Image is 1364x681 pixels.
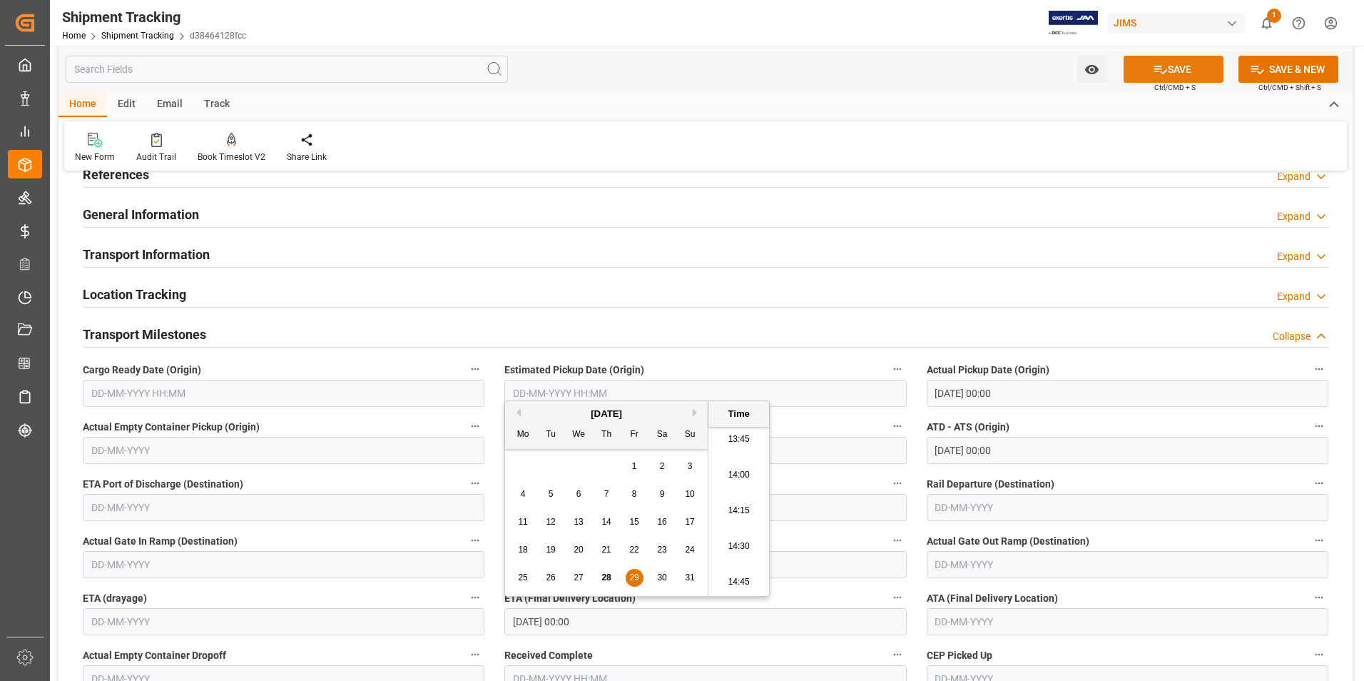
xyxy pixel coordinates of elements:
div: Choose Sunday, August 24th, 2025 [681,541,699,559]
div: We [570,426,588,444]
span: 22 [629,545,638,555]
h2: Transport Information [83,245,210,264]
div: Choose Friday, August 8th, 2025 [626,485,643,503]
span: 18 [518,545,527,555]
div: Choose Saturday, August 2nd, 2025 [653,458,671,475]
button: Actual Gate Out Ramp (Destination) [1310,531,1328,550]
input: DD-MM-YYYY HH:MM [927,437,1328,464]
div: Choose Thursday, August 7th, 2025 [598,485,616,503]
span: 17 [685,517,694,527]
div: Shipment Tracking [62,6,246,28]
span: Actual Gate Out Ramp (Destination) [927,534,1089,549]
div: Choose Tuesday, August 12th, 2025 [542,513,560,531]
button: Actual Pickup Date (Origin) [1310,360,1328,378]
span: 1 [1267,9,1281,23]
li: 14:15 [708,493,769,529]
span: Actual Empty Container Pickup (Origin) [83,420,260,435]
div: Share Link [287,151,327,163]
div: Choose Wednesday, August 13th, 2025 [570,513,588,531]
button: Actual Gate In Ramp (Destination) [466,531,484,550]
button: Rail Departure (Destination) [1310,474,1328,493]
span: 3 [688,461,693,471]
button: ATA (Final Delivery Location) [1310,588,1328,607]
div: Time [712,407,765,421]
button: Unloaded From Rail (Destination) [888,531,907,550]
span: CEP Picked Up [927,648,992,663]
div: Choose Wednesday, August 27th, 2025 [570,569,588,587]
span: Actual Gate In Ramp (Destination) [83,534,238,549]
div: Fr [626,426,643,444]
div: Expand [1277,249,1310,264]
input: DD-MM-YYYY HH:MM [83,380,484,407]
div: Choose Saturday, August 9th, 2025 [653,485,671,503]
span: 19 [546,545,555,555]
button: SAVE & NEW [1238,56,1338,83]
h2: Transport Milestones [83,325,206,344]
span: 27 [574,572,583,582]
input: DD-MM-YYYY [927,608,1328,635]
button: Help Center [1283,7,1315,39]
li: 14:30 [708,529,769,565]
button: ETA (Final Delivery Location) [888,588,907,607]
div: Choose Sunday, August 3rd, 2025 [681,458,699,475]
li: 14:00 [708,458,769,493]
span: 24 [685,545,694,555]
li: 14:45 [708,565,769,600]
button: JIMS [1108,9,1251,36]
h2: References [83,165,149,184]
div: Choose Thursday, August 21st, 2025 [598,541,616,559]
input: DD-MM-YYYY [83,551,484,578]
span: 6 [576,489,581,499]
span: ETA (drayage) [83,591,147,606]
div: Choose Monday, August 18th, 2025 [514,541,532,559]
span: ATA (Final Delivery Location) [927,591,1058,606]
div: Th [598,426,616,444]
a: Shipment Tracking [101,31,174,41]
span: 28 [601,572,611,582]
span: 30 [657,572,666,582]
span: Received Complete [504,648,593,663]
span: 1 [632,461,637,471]
div: JIMS [1108,13,1245,34]
span: Cargo Ready Date (Origin) [83,363,201,378]
span: 15 [629,517,638,527]
span: 7 [604,489,609,499]
input: DD-MM-YYYY [927,494,1328,521]
div: Choose Saturday, August 16th, 2025 [653,513,671,531]
div: Choose Monday, August 4th, 2025 [514,485,532,503]
img: Exertis%20JAM%20-%20Email%20Logo.jpg_1722504956.jpg [1049,11,1098,36]
div: Choose Monday, August 25th, 2025 [514,569,532,587]
input: DD-MM-YYYY HH:MM [504,380,906,407]
div: month 2025-08 [509,453,704,592]
input: DD-MM-YYYY HH:MM [927,380,1328,407]
div: Choose Friday, August 15th, 2025 [626,513,643,531]
span: 21 [601,545,611,555]
input: DD-MM-YYYY [83,608,484,635]
div: Book Timeslot V2 [198,151,265,163]
div: Choose Sunday, August 31st, 2025 [681,569,699,587]
span: ATD - ATS (Origin) [927,420,1009,435]
div: Collapse [1273,329,1310,344]
div: Expand [1277,289,1310,304]
span: 12 [546,517,555,527]
span: 11 [518,517,527,527]
button: ETD - ETS (Origin) [888,417,907,435]
input: Search Fields [66,56,508,83]
span: 5 [549,489,554,499]
button: CEP Picked Up [1310,645,1328,664]
span: Ctrl/CMD + S [1154,82,1196,93]
h2: General Information [83,205,199,224]
button: ETA (drayage) [466,588,484,607]
button: Estimated Gate Out POD [888,474,907,493]
button: Cargo Ready Date (Origin) [466,360,484,378]
div: Sa [653,426,671,444]
span: 25 [518,572,527,582]
div: Expand [1277,169,1310,184]
span: Rail Departure (Destination) [927,477,1054,492]
button: show 1 new notifications [1251,7,1283,39]
button: Actual Empty Container Pickup (Origin) [466,417,484,435]
div: Audit Trail [136,151,176,163]
div: Tu [542,426,560,444]
div: Track [193,93,240,117]
input: DD-MM-YYYY [83,494,484,521]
